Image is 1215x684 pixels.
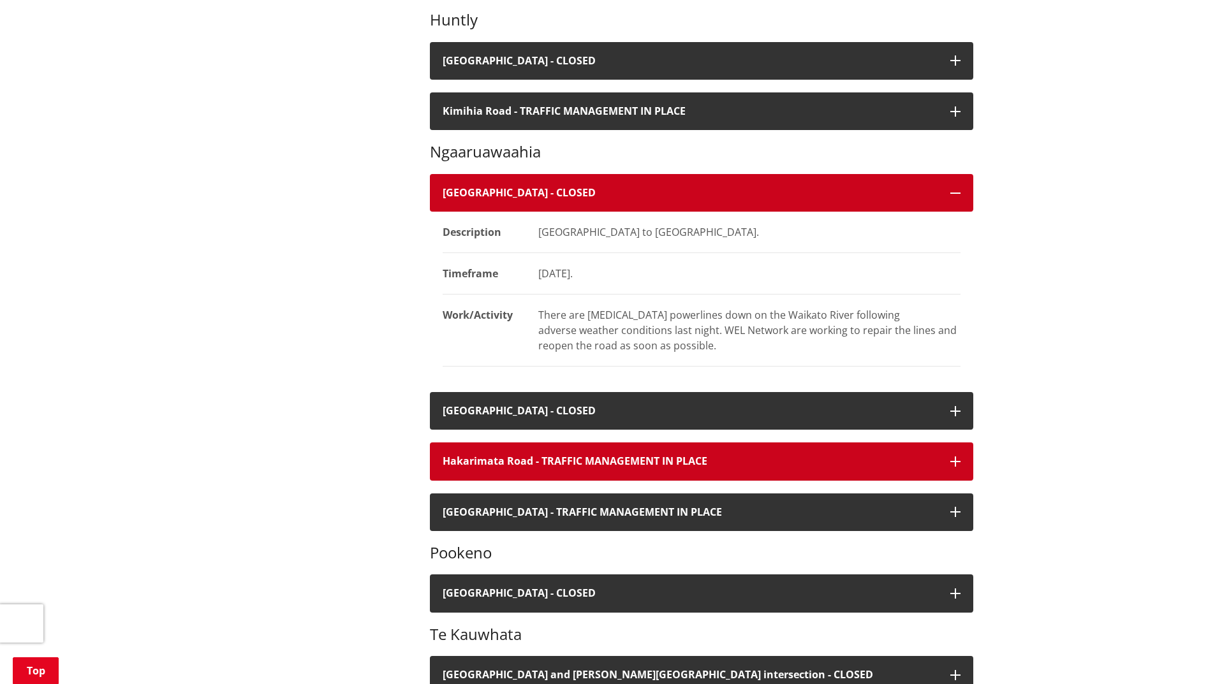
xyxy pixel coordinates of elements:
h4: [GEOGRAPHIC_DATA] - CLOSED [443,55,938,67]
button: [GEOGRAPHIC_DATA] - TRAFFIC MANAGEMENT IN PLACE [430,493,973,531]
button: [GEOGRAPHIC_DATA] - CLOSED [430,574,973,612]
button: Hakarimata Road - TRAFFIC MANAGEMENT IN PLACE [430,442,973,480]
h3: Te Kauwhata [430,625,973,644]
iframe: Messenger Launcher [1156,630,1202,676]
a: Top [13,657,59,684]
dt: Work/Activity [443,295,526,367]
h4: [GEOGRAPHIC_DATA] - CLOSED [443,405,938,417]
dt: Timeframe [443,253,526,295]
button: [GEOGRAPHIC_DATA] - CLOSED [430,392,973,430]
button: [GEOGRAPHIC_DATA] - CLOSED [430,174,973,212]
div: There are [MEDICAL_DATA] powerlines down on the Waikato River following adverse weather condition... [538,307,961,353]
h3: Pookeno [430,544,973,562]
h4: [GEOGRAPHIC_DATA] - CLOSED [443,187,938,199]
h3: Huntly [430,11,973,29]
h4: Hakarimata Road - TRAFFIC MANAGEMENT IN PLACE [443,455,938,467]
h4: [GEOGRAPHIC_DATA] - CLOSED [443,587,938,599]
h4: [GEOGRAPHIC_DATA] and [PERSON_NAME][GEOGRAPHIC_DATA] intersection - CLOSED [443,669,938,681]
button: [GEOGRAPHIC_DATA] - CLOSED [430,42,973,80]
div: [GEOGRAPHIC_DATA] to [GEOGRAPHIC_DATA]. [538,224,961,240]
div: [DATE]. [538,266,961,281]
h4: [GEOGRAPHIC_DATA] - TRAFFIC MANAGEMENT IN PLACE [443,506,938,518]
h3: Ngaaruawaahia [430,143,973,161]
button: Kimihia Road - TRAFFIC MANAGEMENT IN PLACE [430,92,973,130]
h4: Kimihia Road - TRAFFIC MANAGEMENT IN PLACE [443,105,938,117]
dt: Description [443,212,526,253]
